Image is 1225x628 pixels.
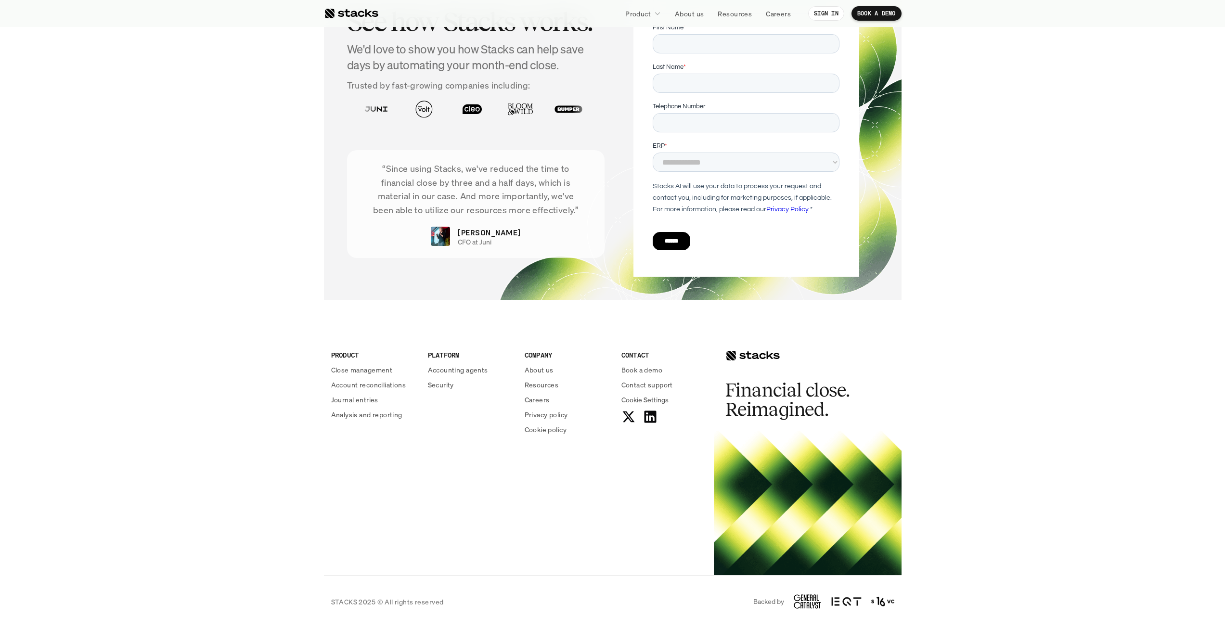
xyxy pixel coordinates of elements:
p: Resources [718,9,752,19]
a: SIGN IN [808,6,844,21]
p: Cookie policy [525,424,567,435]
p: Product [625,9,651,19]
p: PRODUCT [331,350,416,360]
p: Journal entries [331,395,378,405]
p: Book a demo [621,365,663,375]
a: Book a demo [621,365,707,375]
h2: See how Stacks works. [347,7,605,37]
a: Careers [760,5,797,22]
h2: Financial close. Reimagined. [725,381,870,419]
p: Careers [525,395,550,405]
a: BOOK A DEMO [851,6,902,21]
p: About us [675,9,704,19]
h4: We'd love to show you how Stacks can help save days by automating your month-end close. [347,41,605,74]
a: Close management [331,365,416,375]
a: Resources [712,5,758,22]
p: Trusted by fast-growing companies including: [347,78,605,92]
p: CFO at Juni [458,238,491,246]
a: Careers [525,395,610,405]
p: Resources [525,380,559,390]
p: [PERSON_NAME] [458,227,520,238]
p: Account reconciliations [331,380,406,390]
a: Privacy policy [525,410,610,420]
a: Contact support [621,380,707,390]
p: BOOK A DEMO [857,10,896,17]
p: Backed by [753,598,784,606]
a: Account reconciliations [331,380,416,390]
a: Cookie policy [525,424,610,435]
a: Security [428,380,513,390]
p: Privacy policy [525,410,568,420]
p: CONTACT [621,350,707,360]
a: Accounting agents [428,365,513,375]
a: Analysis and reporting [331,410,416,420]
p: About us [525,365,554,375]
button: Cookie Trigger [621,395,669,405]
a: About us [525,365,610,375]
a: Journal entries [331,395,416,405]
p: Contact support [621,380,673,390]
a: Resources [525,380,610,390]
p: STACKS 2025 © All rights reserved [331,597,444,607]
p: Security [428,380,454,390]
p: “Since using Stacks, we've reduced the time to financial close by three and a half days, which is... [361,162,591,217]
p: Close management [331,365,393,375]
p: Accounting agents [428,365,488,375]
span: Cookie Settings [621,395,669,405]
p: SIGN IN [814,10,838,17]
p: COMPANY [525,350,610,360]
a: About us [669,5,709,22]
p: PLATFORM [428,350,513,360]
p: Careers [766,9,791,19]
p: Analysis and reporting [331,410,402,420]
